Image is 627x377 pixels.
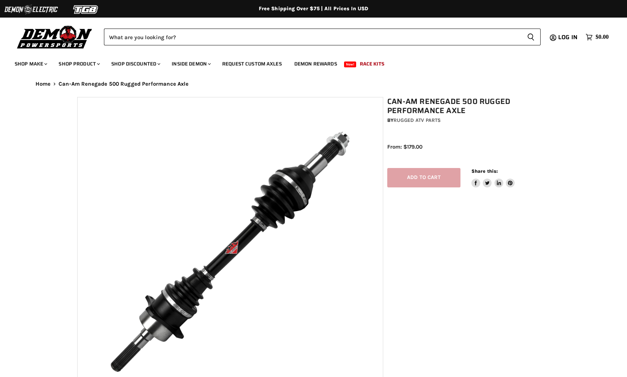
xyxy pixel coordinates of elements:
img: TGB Logo 2 [59,3,113,16]
ul: Main menu [9,53,607,71]
a: Shop Discounted [106,56,165,71]
div: by [387,116,554,124]
span: From: $179.00 [387,143,422,150]
a: Log in [555,34,582,41]
a: Request Custom Axles [217,56,287,71]
aside: Share this: [471,168,515,187]
span: New! [344,61,357,67]
a: Home [36,81,51,87]
span: Share this: [471,168,498,174]
form: Product [104,29,541,45]
span: Can-Am Renegade 500 Rugged Performance Axle [59,81,189,87]
img: Demon Powersports [15,24,95,50]
a: Shop Make [9,56,52,71]
input: Search [104,29,521,45]
span: Log in [558,33,578,42]
div: Free Shipping Over $75 | All Prices In USD [21,5,607,12]
a: Shop Product [53,56,104,71]
nav: Breadcrumbs [21,81,607,87]
a: Demon Rewards [289,56,343,71]
img: Demon Electric Logo 2 [4,3,59,16]
span: $0.00 [596,34,609,41]
a: $0.00 [582,32,612,42]
a: Rugged ATV Parts [393,117,441,123]
a: Inside Demon [166,56,215,71]
button: Search [521,29,541,45]
h1: Can-Am Renegade 500 Rugged Performance Axle [387,97,554,115]
a: Race Kits [354,56,390,71]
